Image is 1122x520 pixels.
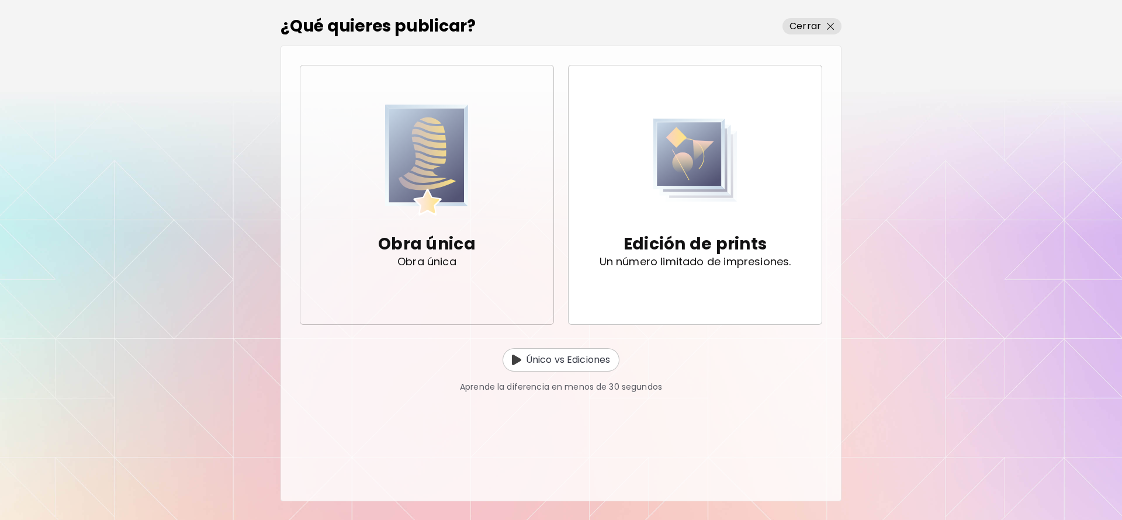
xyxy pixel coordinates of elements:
img: Print Edition [653,105,737,216]
button: Unique vs EditionÚnico vs Ediciones [503,348,620,372]
p: Aprende la diferencia en menos de 30 segundos [460,381,662,393]
button: Print EditionEdición de printsUn número limitado de impresiones. [568,65,822,325]
p: Obra única [378,233,476,256]
img: Unique vs Edition [512,355,521,365]
p: Obra única [397,256,456,268]
img: Unique Artwork [385,105,469,216]
p: Un número limitado de impresiones. [600,256,791,268]
p: Edición de prints [624,233,767,256]
button: Unique ArtworkObra únicaObra única [300,65,554,325]
p: Único vs Ediciones [526,353,611,367]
